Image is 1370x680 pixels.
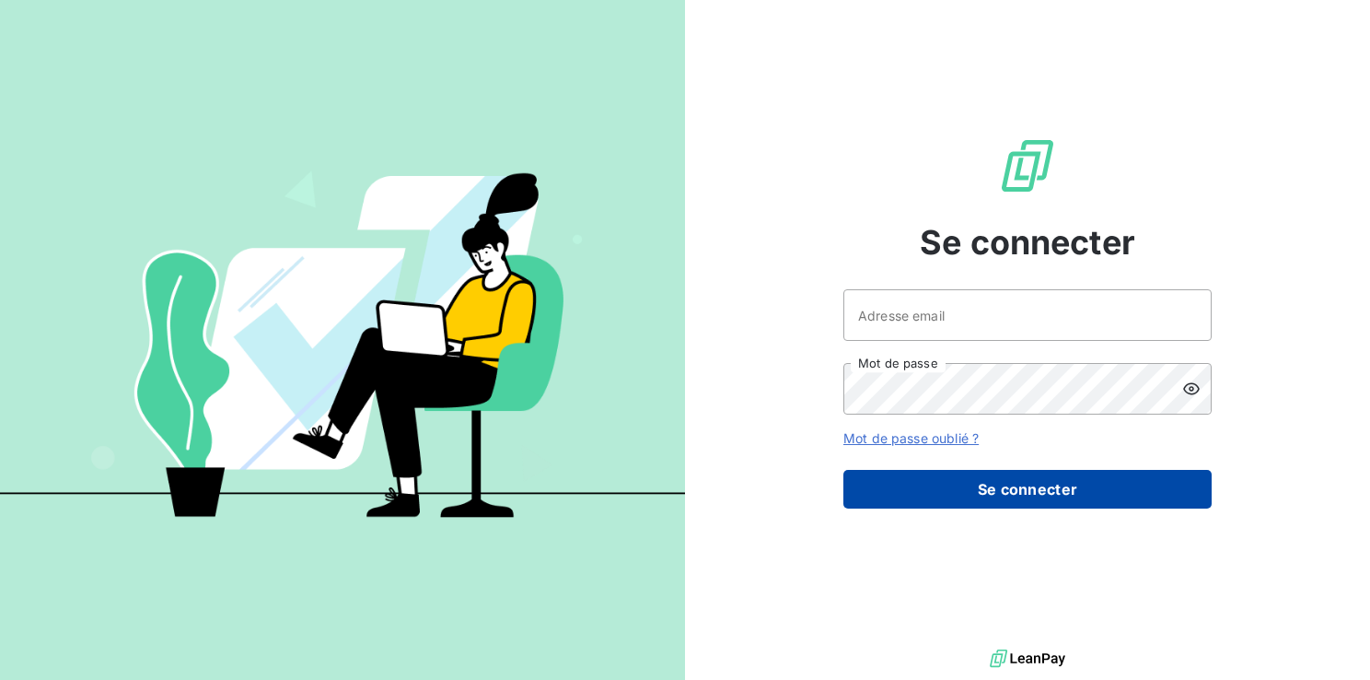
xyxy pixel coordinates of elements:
input: placeholder [843,289,1212,341]
span: Se connecter [920,217,1135,267]
img: logo [990,645,1065,673]
button: Se connecter [843,470,1212,509]
a: Mot de passe oublié ? [843,430,979,446]
img: Logo LeanPay [998,136,1057,195]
